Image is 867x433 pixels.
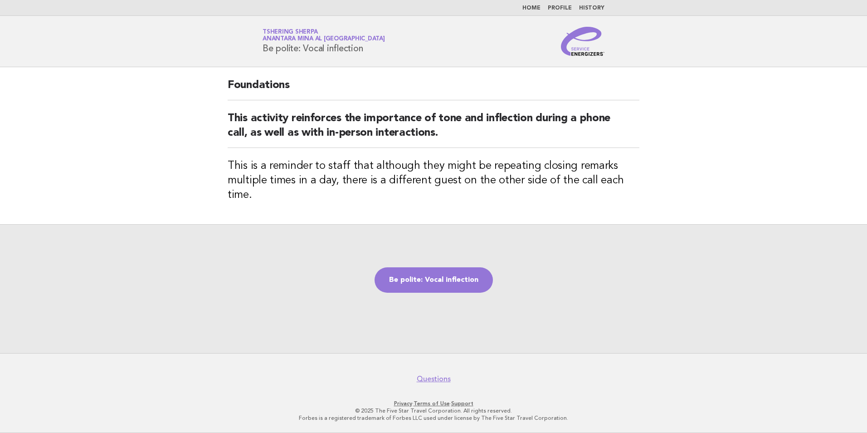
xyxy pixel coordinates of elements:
span: Anantara Mina al [GEOGRAPHIC_DATA] [263,36,385,42]
a: Home [522,5,541,11]
a: Questions [417,374,451,384]
h3: This is a reminder to staff that although they might be repeating closing remarks multiple times ... [228,159,639,202]
a: Profile [548,5,572,11]
h1: Be polite: Vocal inflection [263,30,385,53]
p: © 2025 The Five Star Travel Corporation. All rights reserved. [156,407,711,414]
a: Privacy [394,400,412,407]
a: Tshering sherpaAnantara Mina al [GEOGRAPHIC_DATA] [263,29,385,42]
p: · · [156,400,711,407]
p: Forbes is a registered trademark of Forbes LLC used under license by The Five Star Travel Corpora... [156,414,711,422]
h2: This activity reinforces the importance of tone and inflection during a phone call, as well as wi... [228,111,639,148]
a: History [579,5,604,11]
a: Be polite: Vocal inflection [375,267,493,293]
a: Support [451,400,473,407]
h2: Foundations [228,78,639,100]
a: Terms of Use [414,400,450,407]
img: Service Energizers [561,27,604,56]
